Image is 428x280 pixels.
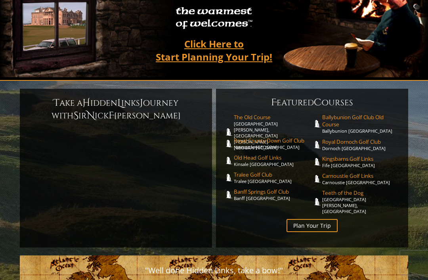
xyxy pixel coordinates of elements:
span: Carnoustie Golf Links [322,172,401,179]
span: F [109,109,114,122]
a: The Old Course[GEOGRAPHIC_DATA][PERSON_NAME], [GEOGRAPHIC_DATA][PERSON_NAME] [GEOGRAPHIC_DATA] [234,114,312,150]
a: Banff Springs Golf ClubBanff [GEOGRAPHIC_DATA] [234,188,312,201]
h6: ake a idden inks ourney with ir ick [PERSON_NAME] [28,97,204,122]
a: Kingsbarns Golf LinksFife [GEOGRAPHIC_DATA] [322,155,401,168]
span: L [117,97,121,109]
span: Banff Springs Golf Club [234,188,312,195]
span: N [87,109,95,122]
span: J [140,97,143,109]
a: Plan Your Trip [287,219,338,232]
span: Kingsbarns Golf Links [322,155,401,162]
span: Teeth of the Dog [322,189,401,196]
a: Royal Dornoch Golf ClubDornoch [GEOGRAPHIC_DATA] [322,138,401,151]
a: Royal County Down Golf ClubNewcastle [GEOGRAPHIC_DATA] [234,137,312,150]
span: T [53,97,59,109]
span: C [314,96,322,109]
span: Royal County Down Golf Club [234,137,312,144]
a: Click Here toStart Planning Your Trip! [148,34,280,66]
span: The Old Course [234,114,312,121]
a: Teeth of the Dog[GEOGRAPHIC_DATA][PERSON_NAME], [GEOGRAPHIC_DATA] [322,189,401,214]
span: Royal Dornoch Golf Club [322,138,401,145]
span: Old Head Golf Links [234,154,312,161]
span: Ballybunion Golf Club Old Course [322,114,401,128]
a: Tralee Golf ClubTralee [GEOGRAPHIC_DATA] [234,171,312,184]
p: "Well done Hidden Links, take a bow!" [28,263,400,278]
a: Carnoustie Golf LinksCarnoustie [GEOGRAPHIC_DATA] [322,172,401,185]
span: S [73,109,78,122]
span: H [82,97,90,109]
h6: eatured ourses [224,96,400,109]
a: Old Head Golf LinksKinsale [GEOGRAPHIC_DATA] [234,154,312,167]
a: Ballybunion Golf Club Old CourseBallybunion [GEOGRAPHIC_DATA] [322,114,401,134]
span: Tralee Golf Club [234,171,312,178]
span: F [271,96,277,109]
